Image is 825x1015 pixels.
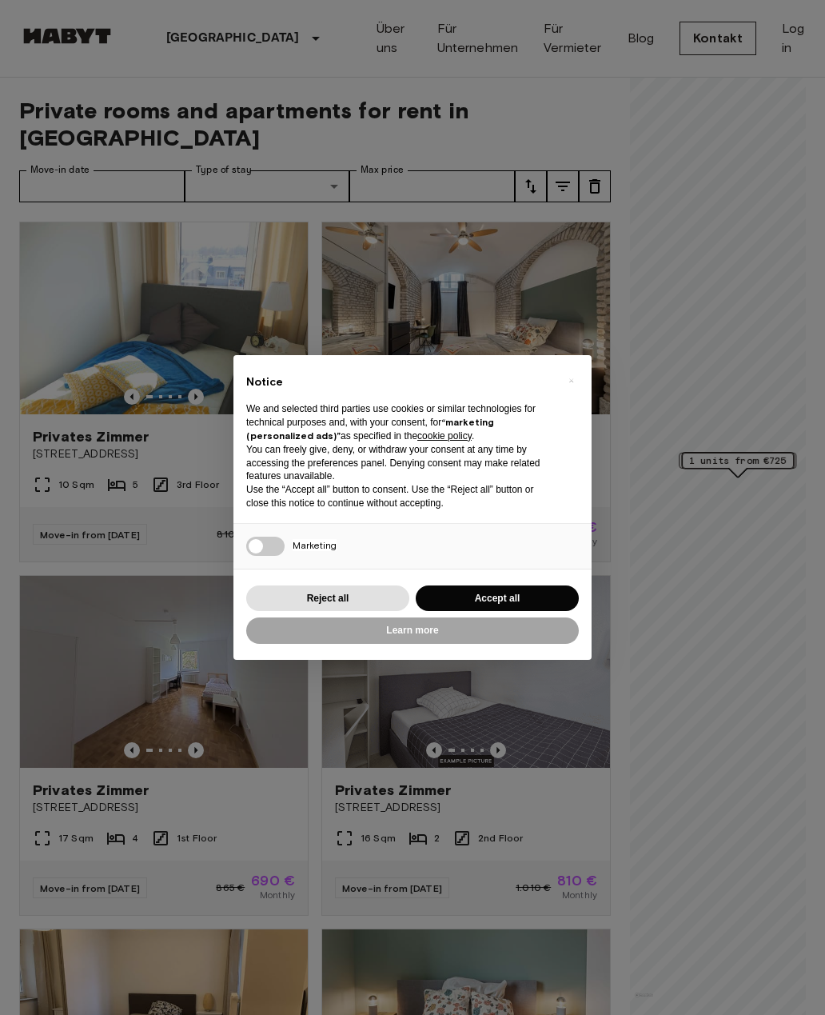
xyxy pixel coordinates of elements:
[568,371,574,390] span: ×
[246,443,553,483] p: You can freely give, deny, or withdraw your consent at any time by accessing the preferences pane...
[416,585,579,612] button: Accept all
[246,402,553,442] p: We and selected third parties use cookies or similar technologies for technical purposes and, wit...
[246,617,579,644] button: Learn more
[246,374,553,390] h2: Notice
[417,430,472,442] a: cookie policy
[246,585,409,612] button: Reject all
[246,416,494,442] strong: “marketing (personalized ads)”
[558,368,584,394] button: Close this notice
[246,483,553,510] p: Use the “Accept all” button to consent. Use the “Reject all” button or close this notice to conti...
[293,539,337,551] span: Marketing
